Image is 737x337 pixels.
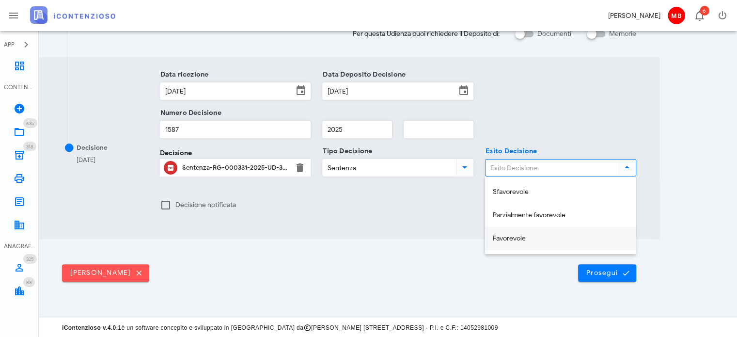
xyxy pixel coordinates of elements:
button: Elimina [294,162,306,174]
span: Distintivo [23,254,37,264]
label: Memorie [609,29,636,39]
label: Numero Decisione [157,108,221,118]
span: Distintivo [23,277,35,287]
button: Clicca per aprire un'anteprima del file o scaricarlo [164,161,177,175]
input: Esito Decisione [486,160,617,176]
label: Esito Decisione [483,146,537,156]
span: Distintivo [700,6,709,16]
button: MB [664,4,688,27]
input: Numero Decisione [160,121,311,138]
span: Distintivo [23,118,37,128]
div: Decisione [77,143,108,153]
button: Prosegui [578,264,636,282]
div: Parzialmente favorevole [493,211,628,220]
label: Data ricezione [157,70,209,80]
label: Documenti [537,29,571,39]
span: [DATE] [77,156,95,164]
button: Distintivo [688,4,711,27]
input: Tipo Decisione [323,160,454,176]
span: [PERSON_NAME] [70,269,141,277]
span: Distintivo [23,142,36,151]
label: Data Deposito Decisione [320,70,406,80]
span: 635 [26,120,34,127]
div: CONTENZIOSO [4,83,35,92]
span: MB [668,7,685,24]
div: [PERSON_NAME] [608,11,660,21]
div: Sentenza-RG-000331-2025-UD-31032025.pdf [182,164,289,172]
div: Sfavorevole [493,188,628,196]
label: Tipo Decisione [320,146,372,156]
div: Clicca per aprire un'anteprima del file o scaricarlo [182,160,289,176]
span: 325 [26,256,34,262]
button: [PERSON_NAME] [62,264,149,282]
label: Decisione notificata [175,200,311,210]
span: 318 [26,144,33,150]
span: Prosegui [586,269,628,277]
img: logo-text-2x.png [30,6,115,24]
div: ANAGRAFICA [4,242,35,251]
span: Per questa Udienza puoi richiedere il Deposito di: [353,29,500,39]
span: 88 [26,279,32,286]
strong: iContenzioso v.4.0.1 [62,324,121,331]
div: Favorevole [493,235,628,243]
label: Decisione [160,148,192,158]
